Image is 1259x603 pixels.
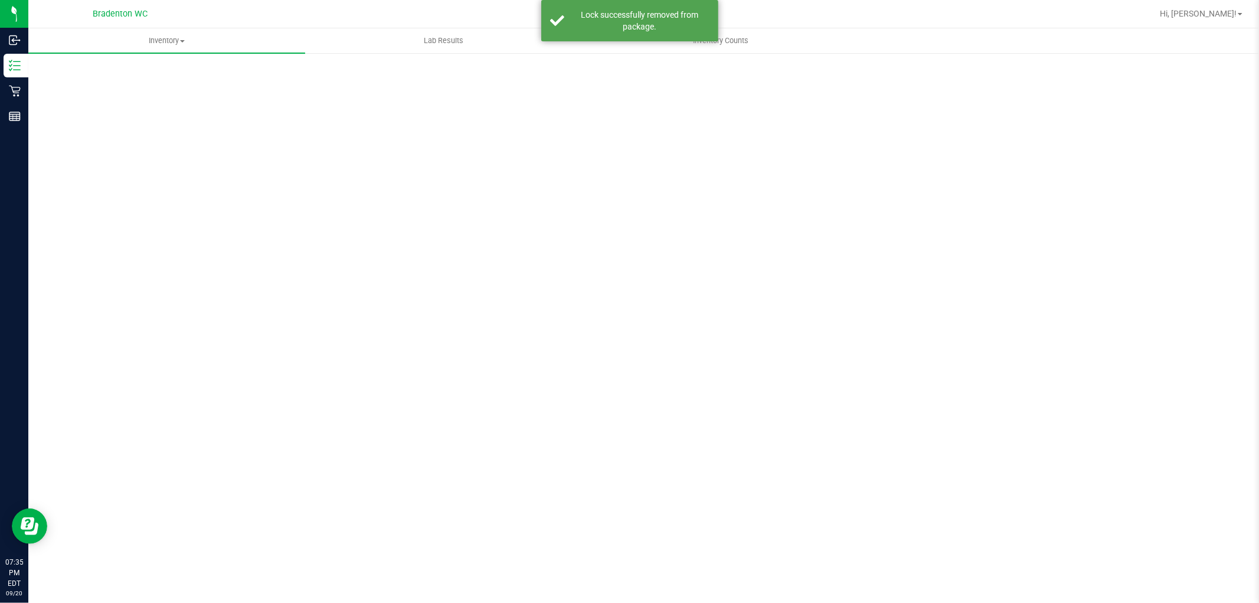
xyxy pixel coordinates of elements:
[28,28,305,53] a: Inventory
[5,557,23,589] p: 07:35 PM EDT
[1160,9,1237,18] span: Hi, [PERSON_NAME]!
[677,35,764,46] span: Inventory Counts
[9,85,21,97] inline-svg: Retail
[582,28,859,53] a: Inventory Counts
[9,110,21,122] inline-svg: Reports
[93,9,148,19] span: Bradenton WC
[12,509,47,544] iframe: Resource center
[5,589,23,598] p: 09/20
[9,60,21,71] inline-svg: Inventory
[571,9,709,32] div: Lock successfully removed from package.
[28,35,305,46] span: Inventory
[305,28,582,53] a: Lab Results
[408,35,479,46] span: Lab Results
[9,34,21,46] inline-svg: Inbound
